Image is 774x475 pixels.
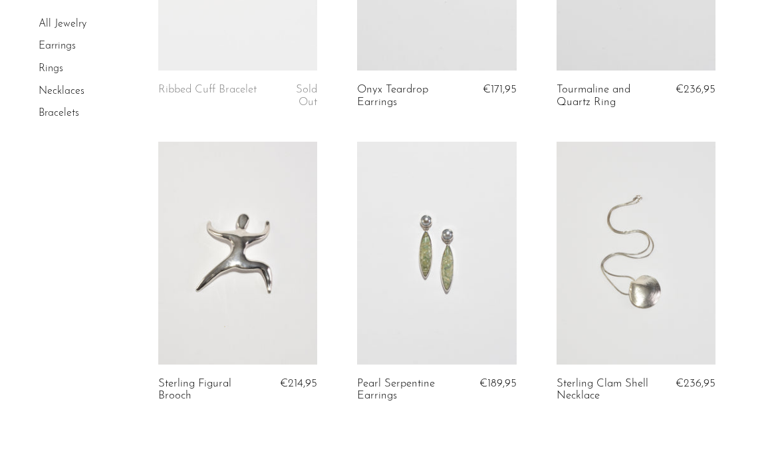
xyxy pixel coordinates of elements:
a: Sterling Figural Brooch [158,378,261,402]
a: Earrings [39,41,76,52]
a: Necklaces [39,86,84,96]
span: Sold Out [296,84,317,107]
a: Sterling Clam Shell Necklace [557,378,660,402]
a: Bracelets [39,108,79,118]
a: Onyx Teardrop Earrings [357,84,460,108]
a: Tourmaline and Quartz Ring [557,84,660,108]
a: Ribbed Cuff Bracelet [158,84,257,108]
a: Pearl Serpentine Earrings [357,378,460,402]
span: €236,95 [676,378,715,389]
a: Rings [39,63,63,74]
span: €236,95 [676,84,715,95]
span: €171,95 [483,84,517,95]
span: €189,95 [479,378,517,389]
span: €214,95 [280,378,317,389]
a: All Jewelry [39,19,86,29]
